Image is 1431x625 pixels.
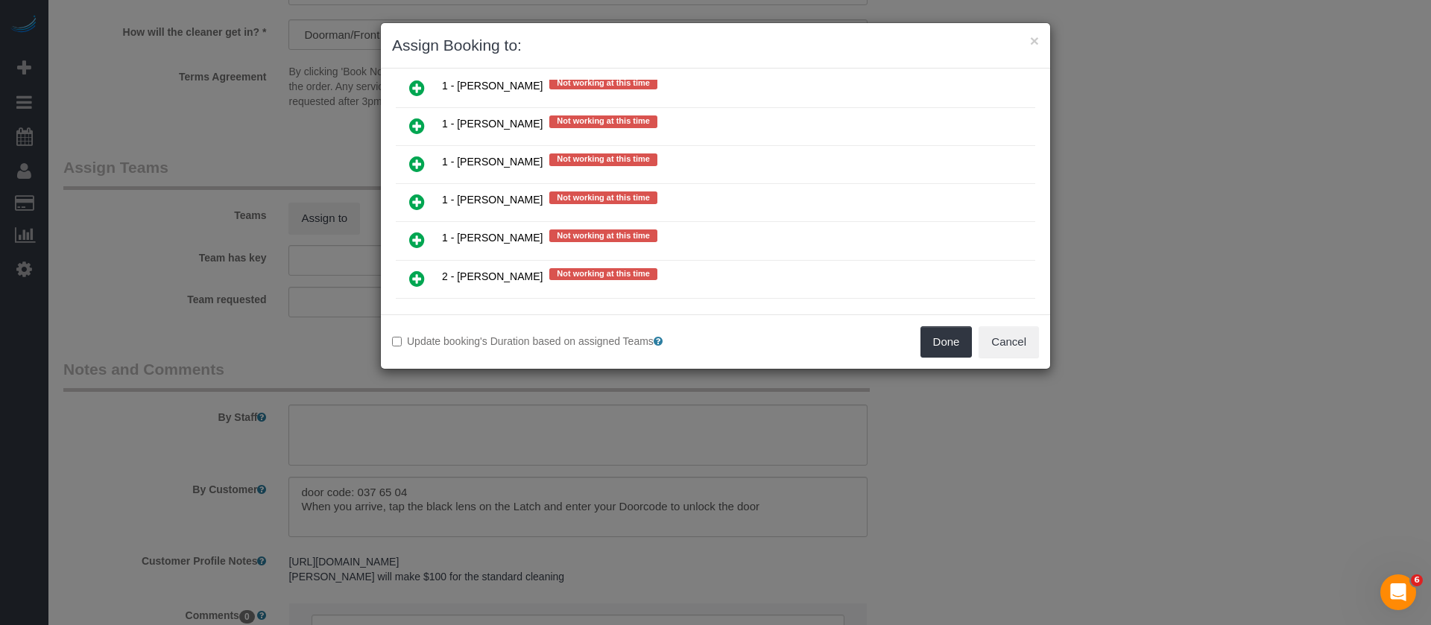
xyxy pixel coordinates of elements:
[442,232,543,244] span: 1 - [PERSON_NAME]
[979,326,1039,358] button: Cancel
[549,191,657,203] span: Not working at this time
[442,270,543,282] span: 2 - [PERSON_NAME]
[1030,33,1039,48] button: ×
[1380,574,1416,610] iframe: Intercom live chat
[442,80,543,92] span: 1 - [PERSON_NAME]
[442,118,543,130] span: 1 - [PERSON_NAME]
[1411,574,1423,586] span: 6
[392,334,704,349] label: Update booking's Duration based on assigned Teams
[920,326,973,358] button: Done
[549,268,657,280] span: Not working at this time
[549,77,657,89] span: Not working at this time
[442,194,543,206] span: 1 - [PERSON_NAME]
[392,337,402,346] input: Update booking's Duration based on assigned Teams
[442,156,543,168] span: 1 - [PERSON_NAME]
[549,115,657,127] span: Not working at this time
[392,34,1039,57] h3: Assign Booking to:
[549,153,657,165] span: Not working at this time
[549,229,657,241] span: Not working at this time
